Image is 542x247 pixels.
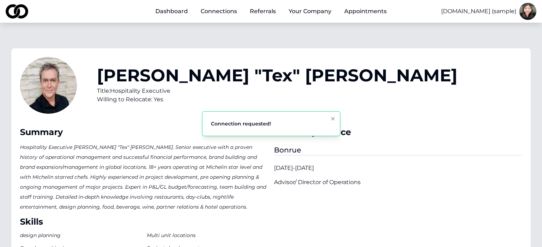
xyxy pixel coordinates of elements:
a: Referrals [244,4,282,18]
a: Appointments [339,4,392,18]
img: fdec0c95-5a6d-4beb-9828-22f7b7d0579b-image1-profile_picture.jpeg [20,57,77,114]
div: Connection requested! [211,120,271,127]
div: Work Experience [274,127,522,138]
div: [DATE] - [DATE] [274,164,522,172]
div: Summary [20,127,268,138]
a: Connections [195,4,243,18]
img: c5a994b8-1df4-4c55-a0c5-fff68abd3c00-Kim%20Headshot-profile_picture.jpg [519,3,536,20]
h1: [PERSON_NAME] "Tex" [PERSON_NAME] [97,67,458,84]
button: Your Company [283,4,337,18]
a: Dashboard [150,4,193,18]
div: Multi unit locations [147,232,200,239]
button: [DOMAIN_NAME] (sample) [441,7,516,16]
nav: Main [150,4,392,18]
p: Hospitality Executive [PERSON_NAME] "Tex" [PERSON_NAME]. Senior executive with a proven history o... [20,142,268,212]
div: Skills [20,216,268,227]
div: Title: Hospitality Executive [97,87,458,95]
div: Willing to Relocate: Yes [97,95,458,104]
div: design planning [20,232,104,239]
div: Bonrue [274,145,522,155]
img: logo [6,4,28,18]
div: Advisor/ Director of Operations [274,178,522,187]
